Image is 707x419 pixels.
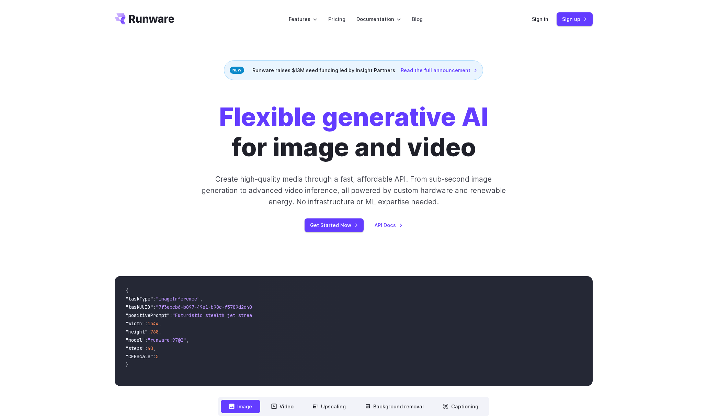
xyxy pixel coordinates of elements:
[186,337,189,343] span: ,
[263,400,302,413] button: Video
[126,287,128,294] span: {
[126,345,145,351] span: "steps"
[148,320,159,327] span: 1344
[126,329,148,335] span: "height"
[156,353,159,360] span: 5
[305,400,354,413] button: Upscaling
[357,400,432,413] button: Background removal
[401,66,477,74] a: Read the full announcement
[126,312,170,318] span: "positivePrompt"
[328,15,345,23] a: Pricing
[557,12,593,26] a: Sign up
[305,218,364,232] a: Get Started Now
[126,320,145,327] span: "width"
[435,400,487,413] button: Captioning
[224,60,483,80] div: Runware raises $13M seed funding led by Insight Partners
[159,320,161,327] span: ,
[145,320,148,327] span: :
[172,312,422,318] span: "Futuristic stealth jet streaking through a neon-lit cityscape with glowing purple exhaust"
[126,304,153,310] span: "taskUUID"
[412,15,423,23] a: Blog
[221,400,260,413] button: Image
[156,296,200,302] span: "imageInference"
[153,296,156,302] span: :
[126,353,153,360] span: "CFGScale"
[201,173,506,208] p: Create high-quality media through a fast, affordable API. From sub-second image generation to adv...
[532,15,548,23] a: Sign in
[219,102,488,132] strong: Flexible generative AI
[375,221,403,229] a: API Docs
[153,304,156,310] span: :
[200,296,203,302] span: ,
[145,337,148,343] span: :
[126,362,128,368] span: }
[289,15,317,23] label: Features
[126,296,153,302] span: "taskType"
[150,329,159,335] span: 768
[148,329,150,335] span: :
[156,304,260,310] span: "7f3ebcb6-b897-49e1-b98c-f5789d2d40d7"
[219,102,488,162] h1: for image and video
[145,345,148,351] span: :
[170,312,172,318] span: :
[356,15,401,23] label: Documentation
[159,329,161,335] span: ,
[148,337,186,343] span: "runware:97@2"
[153,353,156,360] span: :
[126,337,145,343] span: "model"
[148,345,153,351] span: 40
[115,13,174,24] a: Go to /
[153,345,156,351] span: ,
